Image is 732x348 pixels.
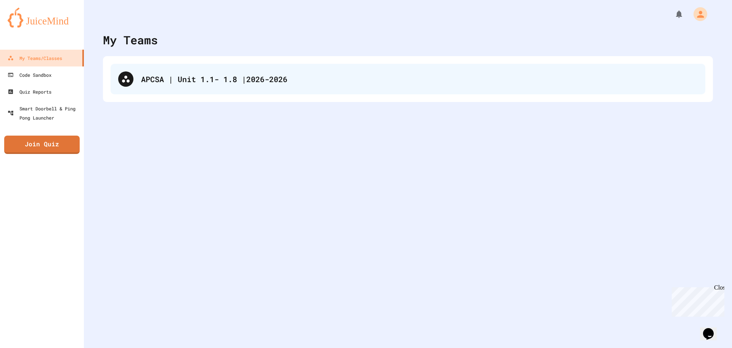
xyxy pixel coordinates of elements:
a: Join Quiz [4,136,80,154]
div: APCSA | Unit 1.1- 1.8 |2026-2026 [141,73,698,85]
div: Smart Doorbell & Ping Pong Launcher [8,104,81,122]
div: Chat with us now!Close [3,3,53,49]
div: My Teams/Classes [8,53,62,63]
iframe: chat widget [669,284,724,317]
div: My Teams [103,31,158,49]
iframe: chat widget [700,317,724,340]
div: APCSA | Unit 1.1- 1.8 |2026-2026 [111,64,705,94]
div: Code Sandbox [8,70,51,79]
div: My Notifications [660,8,685,21]
img: logo-orange.svg [8,8,76,28]
div: My Account [685,5,709,23]
div: Quiz Reports [8,87,51,96]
